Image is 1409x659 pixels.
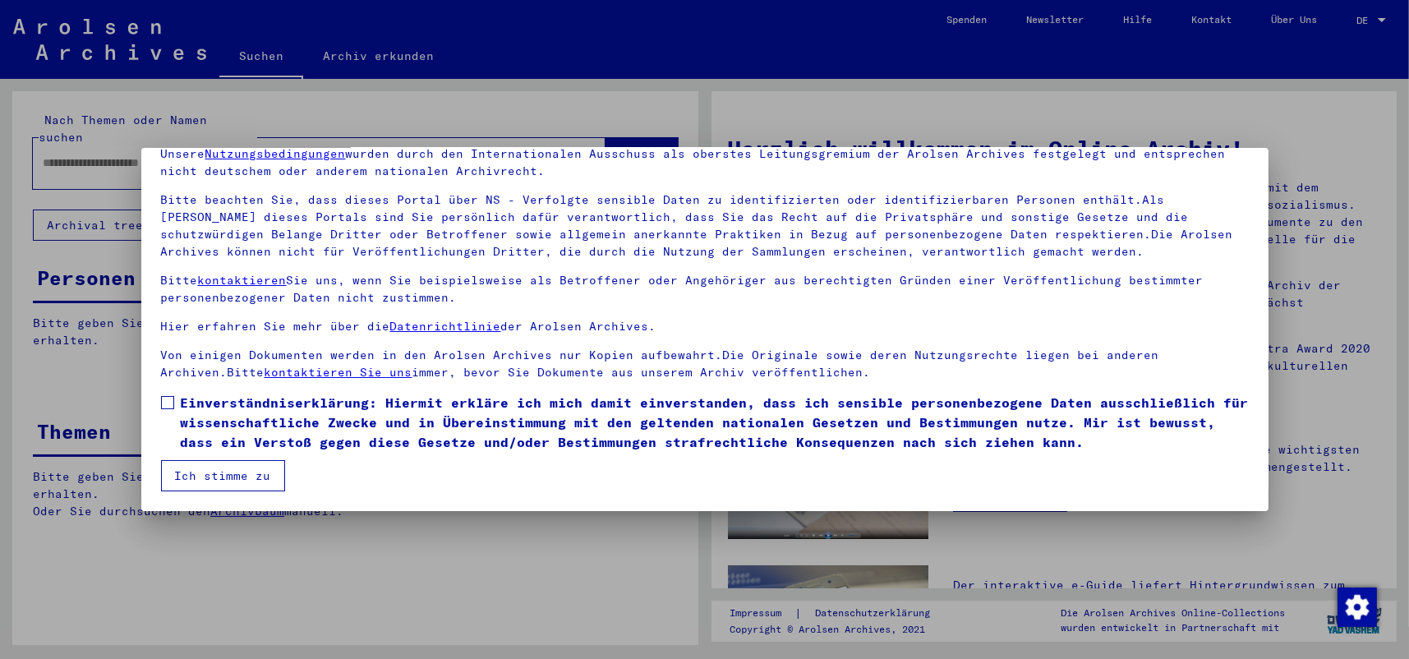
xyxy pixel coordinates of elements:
button: Ich stimme zu [161,460,285,491]
a: Nutzungsbedingungen [205,146,346,161]
a: kontaktieren Sie uns [265,365,412,380]
p: Bitte Sie uns, wenn Sie beispielsweise als Betroffener oder Angehöriger aus berechtigten Gründen ... [161,272,1249,306]
a: Datenrichtlinie [390,319,501,334]
a: kontaktieren [198,273,287,288]
img: Zustimmung ändern [1338,588,1377,627]
span: Einverständniserklärung: Hiermit erkläre ich mich damit einverstanden, dass ich sensible personen... [181,393,1249,452]
p: Von einigen Dokumenten werden in den Arolsen Archives nur Kopien aufbewahrt.Die Originale sowie d... [161,347,1249,381]
p: Bitte beachten Sie, dass dieses Portal über NS - Verfolgte sensible Daten zu identifizierten oder... [161,191,1249,260]
p: Hier erfahren Sie mehr über die der Arolsen Archives. [161,318,1249,335]
p: Unsere wurden durch den Internationalen Ausschuss als oberstes Leitungsgremium der Arolsen Archiv... [161,145,1249,180]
